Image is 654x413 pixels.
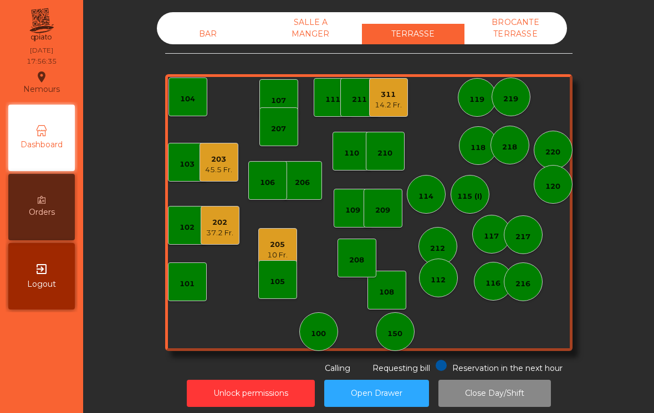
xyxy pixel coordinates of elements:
div: 116 [486,278,500,289]
div: 45.5 Fr. [205,164,232,175]
div: 104 [180,94,195,105]
div: 218 [502,142,517,153]
div: 212 [430,243,445,254]
div: 106 [260,177,275,188]
div: 108 [379,287,394,298]
div: 118 [471,142,486,153]
div: [DATE] [30,45,53,55]
div: 209 [375,205,390,216]
div: 100 [311,328,326,339]
div: 150 [387,328,402,339]
div: TERRASSE [362,24,464,44]
div: 220 [545,147,560,158]
div: 210 [377,148,392,159]
i: exit_to_app [35,262,48,276]
span: Requesting bill [372,363,430,373]
span: Dashboard [21,139,63,151]
div: 101 [180,278,195,290]
span: Orders [29,206,55,218]
div: 10 Fr. [267,250,288,261]
div: 14.2 Fr. [375,100,402,111]
div: 115 (I) [457,191,482,202]
div: 112 [431,275,446,286]
div: 216 [515,278,530,290]
div: Nemours [23,69,60,96]
button: Unlock permissions [187,380,315,407]
div: 17:56:35 [27,56,57,66]
div: BAR [157,24,259,44]
div: 207 [271,123,286,135]
div: SALLE A MANGER [259,12,362,44]
div: BROCANTE TERRASSE [464,12,567,44]
div: 206 [295,177,310,188]
button: Open Drawer [324,380,429,407]
div: 117 [484,231,499,242]
div: 203 [205,154,232,165]
div: 107 [271,95,286,106]
i: location_on [35,70,48,84]
div: 119 [469,94,484,105]
span: Logout [27,278,56,290]
div: 208 [349,255,364,266]
div: 37.2 Fr. [206,228,233,239]
div: 114 [418,191,433,202]
div: 105 [270,276,285,287]
div: 211 [352,94,367,105]
span: Reservation in the next hour [452,363,563,373]
div: 110 [344,148,359,159]
img: qpiato [28,6,55,44]
div: 120 [545,181,560,192]
div: 103 [180,159,195,170]
div: 109 [345,205,360,216]
div: 202 [206,217,233,228]
div: 205 [267,239,288,250]
span: Calling [325,363,350,373]
div: 111 [325,94,340,105]
div: 219 [503,94,518,105]
div: 217 [515,231,530,242]
div: 311 [375,89,402,100]
div: 102 [180,222,195,233]
button: Close Day/Shift [438,380,551,407]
